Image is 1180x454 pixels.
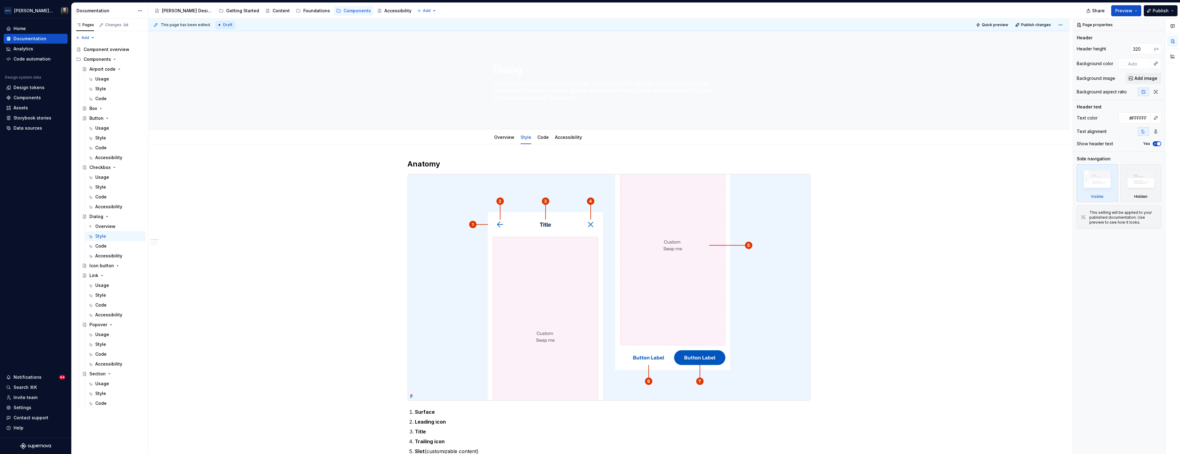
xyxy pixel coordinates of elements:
a: Storybook stories [4,113,68,123]
button: Search ⌘K [4,382,68,392]
div: Code [95,194,107,200]
img: f0306bc8-3074-41fb-b11c-7d2e8671d5eb.png [4,7,12,14]
a: Code [85,94,146,104]
p: px [1154,46,1159,51]
a: Assets [4,103,68,113]
a: Code [85,349,146,359]
button: Share [1083,5,1109,16]
button: Publish [1144,5,1178,16]
div: Link [89,272,98,279]
div: Foundations [303,8,330,14]
a: Style [85,389,146,398]
a: Style [85,182,146,192]
span: Quick preview [982,22,1008,27]
div: Background image [1077,75,1115,81]
a: Code [85,241,146,251]
button: Add [74,33,97,42]
div: Usage [95,331,109,338]
a: Style [85,339,146,349]
div: Accessibility [553,131,584,143]
div: Box [89,105,97,112]
div: Checkbox [89,164,111,170]
div: [PERSON_NAME] Design [162,8,213,14]
a: Style [85,84,146,94]
div: Text alignment [1077,128,1107,135]
a: Usage [85,172,146,182]
a: Supernova Logo [20,443,51,449]
div: Style [95,184,106,190]
a: Accessibility [85,202,146,212]
a: Usage [85,123,146,133]
div: Popover [89,322,107,328]
a: Accessibility [85,153,146,162]
a: Accessibility [85,359,146,369]
div: Components [344,8,371,14]
a: Usage [85,280,146,290]
a: Invite team [4,393,68,402]
div: Page tree [74,45,146,408]
div: Page tree [152,5,414,17]
a: Accessibility [555,135,582,140]
a: Design tokens [4,83,68,92]
div: Side navigation [1077,156,1111,162]
div: Airport code [89,66,116,72]
a: Foundations [293,6,332,16]
strong: Surface [415,409,435,415]
a: [PERSON_NAME] Design [152,6,215,16]
div: Button [89,115,104,121]
a: Documentation [4,34,68,44]
a: Code [85,192,146,202]
a: Components [4,93,68,103]
div: Documentation [14,36,46,42]
a: Airport code [80,64,146,74]
div: Assets [14,105,28,111]
div: Pages [76,22,94,27]
img: Teunis Vorsteveld [61,7,68,14]
div: Hidden [1120,164,1162,202]
div: Show header text [1077,141,1113,147]
a: Usage [85,330,146,339]
div: Code [95,351,107,357]
a: Code [85,300,146,310]
span: Add image [1135,75,1157,81]
div: This setting will be applied to your published documentation. Use preview to see how it looks. [1089,210,1157,225]
button: Add [415,6,438,15]
div: Accessibility [95,155,122,161]
strong: Trailing icon [415,438,445,444]
a: Popover [80,320,146,330]
div: Visible [1077,164,1118,202]
input: Auto [1127,112,1150,123]
div: Analytics [14,46,33,52]
div: Hidden [1134,194,1147,199]
a: Getting Started [216,6,262,16]
a: Analytics [4,44,68,54]
a: Data sources [4,123,68,133]
div: Components [84,56,111,62]
a: Box [80,104,146,113]
a: Style [85,231,146,241]
div: Documentation [77,8,135,14]
a: Component overview [74,45,146,54]
span: 34 [123,22,129,27]
div: Accessibility [95,253,122,259]
div: Design tokens [14,84,45,91]
div: Components [74,54,146,64]
div: Usage [95,174,109,180]
a: Accessibility [85,310,146,320]
a: Overview [85,221,146,231]
div: Code [95,400,107,406]
div: Data sources [14,125,42,131]
a: Settings [4,403,68,413]
div: Getting Started [226,8,259,14]
div: Accessibility [95,204,122,210]
span: Share [1092,8,1105,14]
button: Help [4,423,68,433]
div: Changes [105,22,129,27]
div: Text color [1077,115,1098,121]
span: Publish changes [1021,22,1051,27]
div: Style [95,135,106,141]
div: Notifications [14,374,41,380]
a: Style [85,290,146,300]
span: Preview [1115,8,1132,14]
div: Content [273,8,290,14]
